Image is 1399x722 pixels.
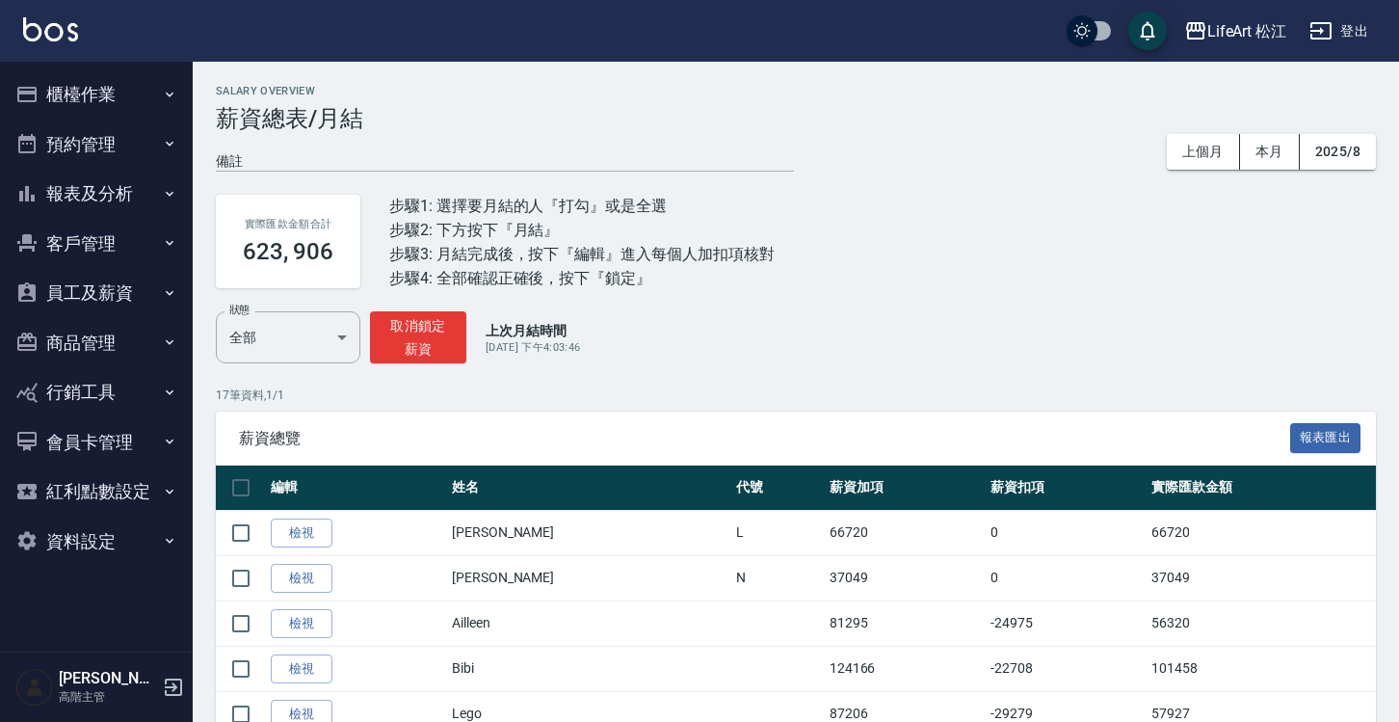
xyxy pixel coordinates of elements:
h3: 623, 906 [243,238,334,265]
button: 上個月 [1167,134,1240,170]
h2: Salary Overview [216,85,1376,97]
button: 員工及薪資 [8,268,185,318]
div: LifeArt 松江 [1207,19,1287,43]
th: 薪資加項 [825,466,986,511]
h5: [PERSON_NAME] [59,669,157,688]
button: 行銷工具 [8,367,185,417]
div: 步驟2: 下方按下『月結』 [389,218,775,242]
th: 姓名 [447,466,732,511]
td: 56320 [1147,601,1376,646]
td: 66720 [825,510,986,555]
button: 商品管理 [8,318,185,368]
p: 17 筆資料, 1 / 1 [216,387,1376,404]
span: 薪資總覽 [239,429,1290,448]
td: Bibi [447,646,732,691]
button: 本月 [1240,134,1300,170]
button: 2025/8 [1300,134,1376,170]
button: 登出 [1302,13,1376,49]
td: [PERSON_NAME] [447,510,732,555]
a: 報表匯出 [1290,428,1361,446]
label: 狀態 [229,303,250,317]
td: N [731,555,824,601]
img: Logo [23,17,78,41]
p: 上次月結時間 [486,321,580,340]
a: 檢視 [271,655,332,684]
button: 取消鎖定薪資 [370,311,466,363]
td: 124166 [825,646,986,691]
p: 高階主管 [59,688,157,706]
h2: 實際匯款金額合計 [239,218,337,230]
a: 檢視 [271,564,332,594]
button: 紅利點數設定 [8,467,185,517]
button: 預約管理 [8,120,185,170]
button: 報表及分析 [8,169,185,219]
td: Ailleen [447,601,732,646]
img: Person [15,668,54,707]
button: 客戶管理 [8,219,185,269]
td: 0 [986,510,1147,555]
td: -24975 [986,601,1147,646]
td: -22708 [986,646,1147,691]
h3: 薪資總表/月結 [216,105,1376,132]
div: 步驟1: 選擇要月結的人『打勾』或是全選 [389,194,775,218]
span: [DATE] 下午4:03:46 [486,341,580,354]
td: 101458 [1147,646,1376,691]
div: 步驟4: 全部確認正確後，按下『鎖定』 [389,266,775,290]
button: 資料設定 [8,517,185,567]
th: 代號 [731,466,824,511]
td: 0 [986,555,1147,601]
div: 全部 [216,311,360,363]
button: 櫃檯作業 [8,69,185,120]
td: 81295 [825,601,986,646]
td: [PERSON_NAME] [447,555,732,601]
th: 薪資扣項 [986,466,1147,511]
button: 會員卡管理 [8,417,185,468]
td: 37049 [825,555,986,601]
th: 編輯 [266,466,447,511]
td: 66720 [1147,510,1376,555]
div: 步驟3: 月結完成後，按下『編輯』進入每個人加扣項核對 [389,242,775,266]
th: 實際匯款金額 [1147,466,1376,511]
button: LifeArt 松江 [1176,12,1295,51]
button: save [1128,12,1167,50]
a: 檢視 [271,519,332,548]
td: 37049 [1147,555,1376,601]
a: 檢視 [271,609,332,639]
td: L [731,510,824,555]
button: 報表匯出 [1290,423,1361,453]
